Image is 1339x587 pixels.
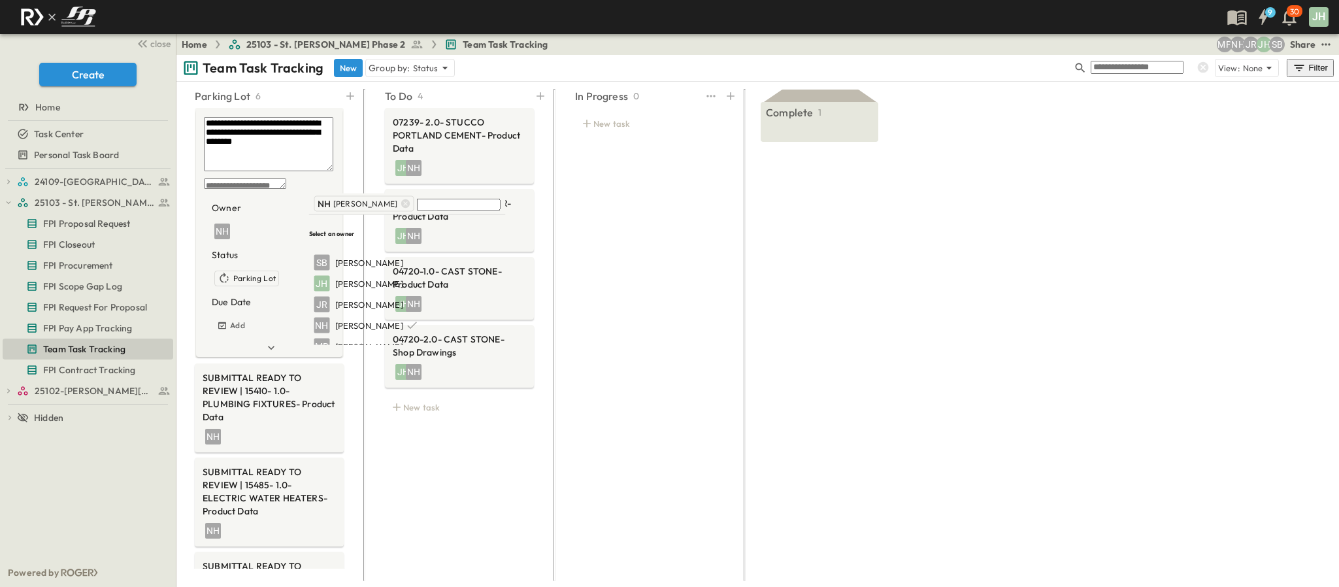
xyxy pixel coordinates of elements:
span: 25103 - St. [PERSON_NAME] Phase 2 [35,196,154,209]
span: FPI Request For Proposal [43,301,147,314]
p: 4 [418,90,423,103]
div: JR [314,297,330,312]
span: [PERSON_NAME] [335,277,403,290]
h6: Select an owner [309,229,506,237]
span: [PERSON_NAME] [335,298,403,310]
p: None [1243,61,1263,75]
div: NH [314,318,330,333]
button: JH [1308,6,1330,28]
a: Task Center [3,125,171,143]
div: MP [314,339,330,354]
span: close [150,37,171,50]
h6: Add [230,320,245,331]
div: Filter [1292,61,1329,75]
p: Parking Lot [195,88,250,104]
div: Share [1290,38,1315,51]
p: Status [413,61,438,75]
div: 07239- 2.0- STUCCO PORTLAND CEMENT- Product DataJHNH [385,108,534,184]
p: Team Task Tracking [203,59,323,77]
div: Nila Hutcheson (nhutcheson@fpibuilders.com) [214,224,230,239]
span: 24109-St. Teresa of Calcutta Parish Hall [35,175,154,188]
p: 0 [633,90,639,103]
a: FPI Scope Gap Log [3,277,171,295]
div: JH [395,160,411,176]
span: SUBMITTAL READY TO REVIEW | 15410- 1.0- PLUMBING FIXTURES- Product Data [203,371,336,424]
p: Complete [766,105,813,120]
a: Home [3,98,171,116]
a: 24109-St. Teresa of Calcutta Parish Hall [17,173,171,191]
span: FPI Pay App Tracking [43,322,132,335]
button: New [334,59,363,77]
a: Team Task Tracking [3,340,171,358]
span: [PERSON_NAME] [333,199,397,209]
span: 25103 - St. [PERSON_NAME] Phase 2 [246,38,406,51]
div: NH [318,197,331,210]
div: JH [395,364,411,380]
button: Filter [1287,59,1334,77]
div: Jayden Ramirez (jramirez@fpibuilders.com) [1243,37,1259,52]
p: Owner [212,201,329,214]
p: 30 [1290,7,1299,17]
a: FPI Pay App Tracking [3,319,171,337]
div: 25102-Christ The Redeemer Anglican Churchtest [3,380,173,401]
span: 25102-Christ The Redeemer Anglican Church [35,384,154,397]
span: [PERSON_NAME] [335,256,403,269]
a: Home [182,38,207,51]
span: FPI Contract Tracking [43,363,136,377]
span: 04720-2.0- CAST STONE- Shop Drawings [393,333,526,359]
span: FPI Proposal Request [43,217,130,230]
span: Home [35,101,60,114]
p: 6 [256,90,261,103]
a: FPI Proposal Request [3,214,171,233]
a: FPI Request For Proposal [3,298,171,316]
div: FPI Contract Trackingtest [3,360,173,380]
div: 25103 - St. [PERSON_NAME] Phase 2test [3,192,173,213]
span: FPI Procurement [43,259,113,272]
img: c8d7d1ed905e502e8f77bf7063faec64e13b34fdb1f2bdd94b0e311fc34f8000.png [16,3,101,31]
div: Team Task Trackingtest [3,339,173,360]
button: test [703,87,719,105]
div: SUBMITTAL READY TO REVIEW | 15485- 1.0- ELECTRIC WATER HEATERS- Product DataNH [195,458,344,546]
span: FPI Scope Gap Log [43,280,122,293]
button: Create [39,63,137,86]
span: SUBMITTAL READY TO REVIEW | 15485- 1.0- ELECTRIC WATER HEATERS- Product Data [203,465,336,518]
p: Group by: [369,61,410,75]
div: FPI Closeouttest [3,234,173,255]
a: 25102-Christ The Redeemer Anglican Church [17,382,171,400]
div: FPI Pay App Trackingtest [3,318,173,339]
span: [PERSON_NAME] [335,319,403,331]
button: close [131,34,173,52]
div: 04810- 1.0- BRICK VENEER- Product DataJHNH [385,189,534,252]
span: Team Task Tracking [463,38,548,51]
div: New task [385,398,534,416]
span: Task Center [34,127,84,141]
div: FPI Request For Proposaltest [3,297,173,318]
h6: 9 [1268,7,1272,18]
span: Parking Lot [233,273,276,284]
p: View: [1218,62,1240,75]
div: FPI Scope Gap Logtest [3,276,173,297]
div: JH [1309,7,1329,27]
div: Nila Hutcheson (nhutcheson@fpibuilders.com) [1230,37,1246,52]
div: FPI Procurementtest [3,255,173,276]
button: 9 [1250,5,1276,29]
a: Personal Task Board [3,146,171,164]
span: 07239- 2.0- STUCCO PORTLAND CEMENT- Product Data [393,116,526,155]
div: SUBMITTAL READY TO REVIEW | 15410- 1.0- PLUMBING FIXTURES- Product DataNH [195,363,344,452]
div: Monica Pruteanu (mpruteanu@fpibuilders.com) [1217,37,1232,52]
div: JH [314,276,330,292]
span: Team Task Tracking [43,343,125,356]
div: Personal Task Boardtest [3,144,173,165]
p: Due Date [212,295,329,309]
div: Sterling Barnett (sterling@fpibuilders.com) [1269,37,1285,52]
span: [PERSON_NAME] [335,340,403,352]
a: 25103 - St. [PERSON_NAME] Phase 2 [228,38,424,51]
a: 25103 - St. [PERSON_NAME] Phase 2 [17,193,171,212]
nav: breadcrumbs [182,38,555,51]
a: FPI Contract Tracking [3,361,171,379]
div: NH [406,160,422,176]
p: Status [212,248,329,261]
div: 04720-2.0- CAST STONE- Shop DrawingsJHNH [385,325,534,388]
div: NH [205,429,221,444]
span: Hidden [34,411,63,424]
